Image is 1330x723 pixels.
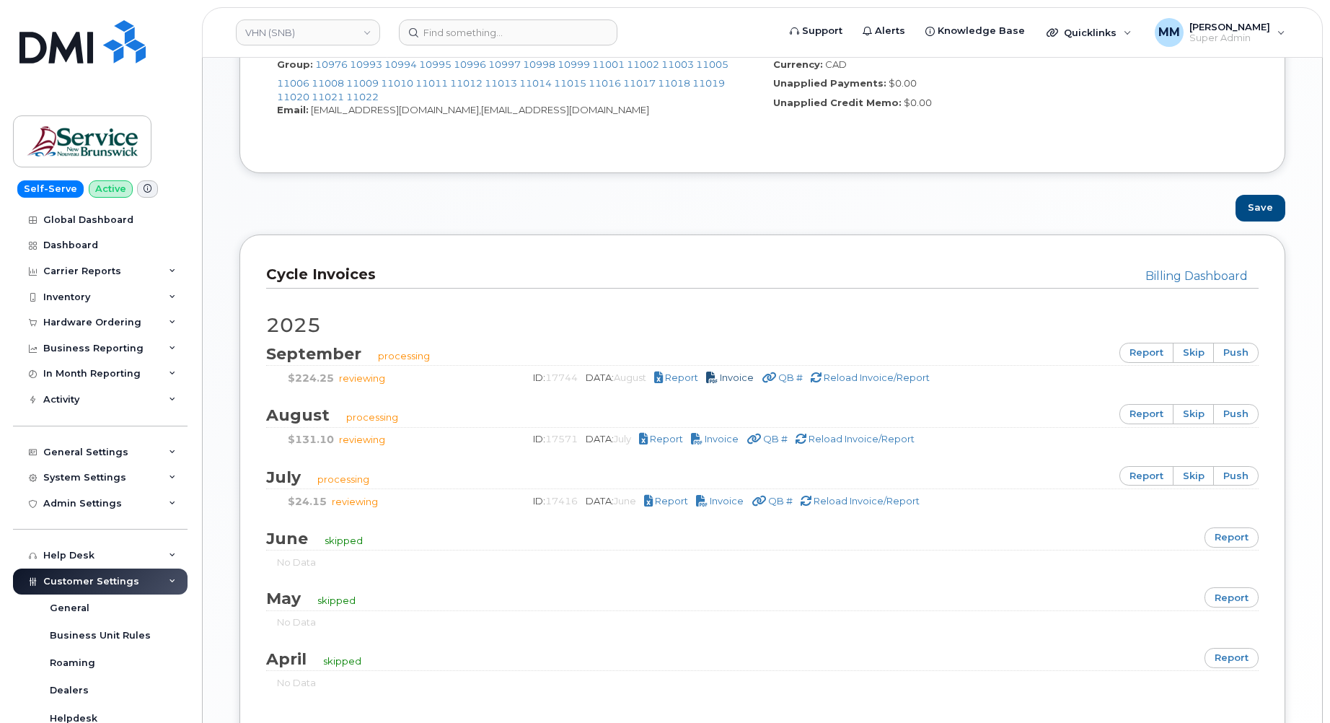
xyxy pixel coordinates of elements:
[381,77,413,89] a: 11010
[266,344,376,364] span: September
[454,58,486,70] a: 10996
[644,495,690,507] a: Report
[312,91,344,102] a: 11021
[810,372,930,383] a: Reload Invoice/Report
[1158,24,1180,41] span: MM
[1173,404,1215,424] a: skip
[533,372,580,383] span: ID:
[277,103,309,117] label: Email:
[696,58,728,70] a: 11005
[545,372,578,383] span: 17744
[277,91,309,102] a: 11020
[768,495,793,507] span: Go to QB Invoice
[938,24,1025,38] span: Knowledge Base
[339,434,385,445] span: reviewing
[277,77,309,89] a: 11006
[691,433,741,444] a: Invoice
[655,495,688,507] span: Download Excel Report
[1213,343,1259,363] a: push
[696,495,746,507] a: Invoice
[654,372,700,383] a: Report
[1145,18,1295,47] div: Michael Merced
[1213,404,1259,424] a: push
[317,595,356,606] span: skipped
[658,77,690,89] a: 11018
[266,406,344,425] span: August
[665,372,698,383] span: Download Excel Report
[614,495,636,507] span: Billed based on June 2025
[825,58,847,70] span: CAD
[661,58,694,70] a: 11003
[288,372,334,385] span: $224.25
[419,58,452,70] a: 10995
[1145,269,1248,283] a: Billing Dashboard
[1173,343,1215,363] a: skip
[266,468,315,487] span: July
[1119,404,1173,424] a: report
[317,473,369,485] span: processing
[346,411,398,423] span: processing
[277,615,1248,629] div: No Data
[650,433,683,444] span: Download Excel Report
[450,77,483,89] a: 11012
[533,495,580,507] span: ID:
[288,495,327,508] span: $24.15
[277,676,1248,690] div: No Data
[1236,195,1285,222] button: Save
[800,495,920,507] a: Reload Invoice/Report
[627,58,659,70] a: 11002
[904,97,932,108] span: $0.00
[706,372,756,383] a: Invoice
[614,433,631,444] span: Billed based on July 2025
[915,17,1035,45] a: Knowledge Base
[586,495,638,507] span: DATA:
[1213,466,1259,486] a: push
[853,17,915,45] a: Alerts
[889,77,917,89] span: $0.00
[824,372,930,383] span: Rebuild report/Reapply invoice credits (this operation doesn't fix total charge if it's changed)
[814,495,920,507] span: Rebuild report/Reapply invoice credits (this operation doesn't fix total charge if it's changed)
[266,529,322,548] span: June
[350,58,382,70] a: 10993
[266,315,1259,336] h2: 2025
[623,77,656,89] a: 11017
[332,496,378,507] span: reviewing
[639,433,685,444] a: Report
[312,77,344,89] a: 11008
[236,19,380,45] a: VHN (SNB)
[592,58,625,70] a: 11001
[266,265,1248,284] h3: Cycle Invoices
[747,433,790,444] a: QB #
[586,433,633,444] span: DATA:
[720,372,754,383] span: Download PDF Invoice
[1036,18,1142,47] div: Quicklinks
[809,433,915,444] span: Rebuild report/Reapply invoice credits (this operation doesn't fix total charge if it's changed)
[780,17,853,45] a: Support
[485,77,517,89] a: 11013
[802,24,842,38] span: Support
[558,58,590,70] a: 10999
[339,372,385,384] span: reviewing
[288,433,334,446] span: $131.10
[523,58,555,70] a: 10998
[325,535,363,546] span: skipped
[488,58,521,70] a: 10997
[773,96,902,110] label: Unapplied Credit Memo:
[692,77,725,89] a: 11019
[586,372,648,383] span: DATA:
[752,495,795,507] a: QB #
[1205,648,1259,668] a: report
[1119,466,1173,486] a: report
[589,77,621,89] a: 11016
[763,433,788,444] span: Go to QB Invoice
[384,58,417,70] a: 10994
[323,655,361,667] span: skipped
[875,24,905,38] span: Alerts
[545,495,578,507] span: 17416
[311,104,649,115] span: [EMAIL_ADDRESS][DOMAIN_NAME],[EMAIL_ADDRESS][DOMAIN_NAME]
[710,495,744,507] span: Download PDF Invoice
[277,556,1248,569] div: No Data
[1189,21,1270,32] span: [PERSON_NAME]
[1189,32,1270,44] span: Super Admin
[554,77,586,89] a: 11015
